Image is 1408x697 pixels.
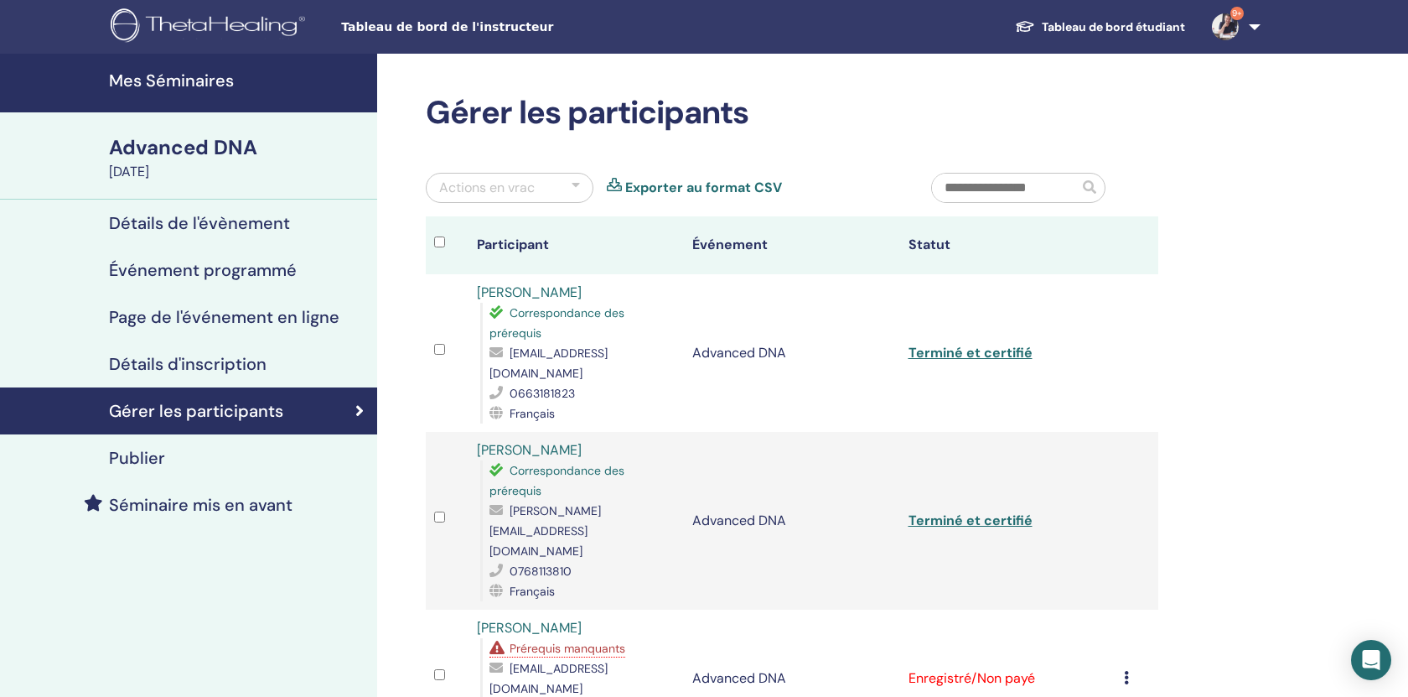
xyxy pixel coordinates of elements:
[908,344,1033,362] a: Terminé et certifié
[684,274,899,432] td: Advanced DNA
[109,70,367,91] h4: Mes Séminaires
[109,401,283,421] h4: Gérer les participants
[1351,640,1391,680] div: Open Intercom Messenger
[510,584,555,599] span: Français
[477,441,582,459] a: [PERSON_NAME]
[1002,12,1198,43] a: Tableau de bord étudiant
[684,216,899,274] th: Événement
[109,495,292,515] h4: Séminaire mis en avant
[341,18,593,36] span: Tableau de bord de l'instructeur
[109,307,339,327] h4: Page de l'événement en ligne
[426,94,1158,133] h2: Gérer les participants
[908,512,1033,529] a: Terminé et certifié
[510,641,625,656] span: Prérequis manquants
[109,260,297,280] h4: Événement programmé
[489,305,624,341] span: Correspondance des prérequis
[109,448,165,468] h4: Publier
[489,463,624,498] span: Correspondance des prérequis
[439,178,535,198] div: Actions en vrac
[111,8,311,46] img: logo.png
[477,619,582,637] a: [PERSON_NAME]
[510,406,555,421] span: Français
[109,354,267,374] h4: Détails d'inscription
[489,661,608,696] span: [EMAIL_ADDRESS][DOMAIN_NAME]
[510,564,572,579] span: 0768113810
[900,216,1116,274] th: Statut
[684,432,899,610] td: Advanced DNA
[468,216,684,274] th: Participant
[99,133,377,182] a: Advanced DNA[DATE]
[510,386,575,401] span: 0663181823
[109,162,367,182] div: [DATE]
[489,346,608,381] span: [EMAIL_ADDRESS][DOMAIN_NAME]
[1212,13,1239,40] img: default.jpg
[109,133,367,162] div: Advanced DNA
[1230,7,1244,20] span: 9+
[625,178,782,198] a: Exporter au format CSV
[489,503,601,559] span: [PERSON_NAME][EMAIL_ADDRESS][DOMAIN_NAME]
[109,213,290,233] h4: Détails de l'évènement
[477,283,582,301] a: [PERSON_NAME]
[1015,19,1035,34] img: graduation-cap-white.svg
